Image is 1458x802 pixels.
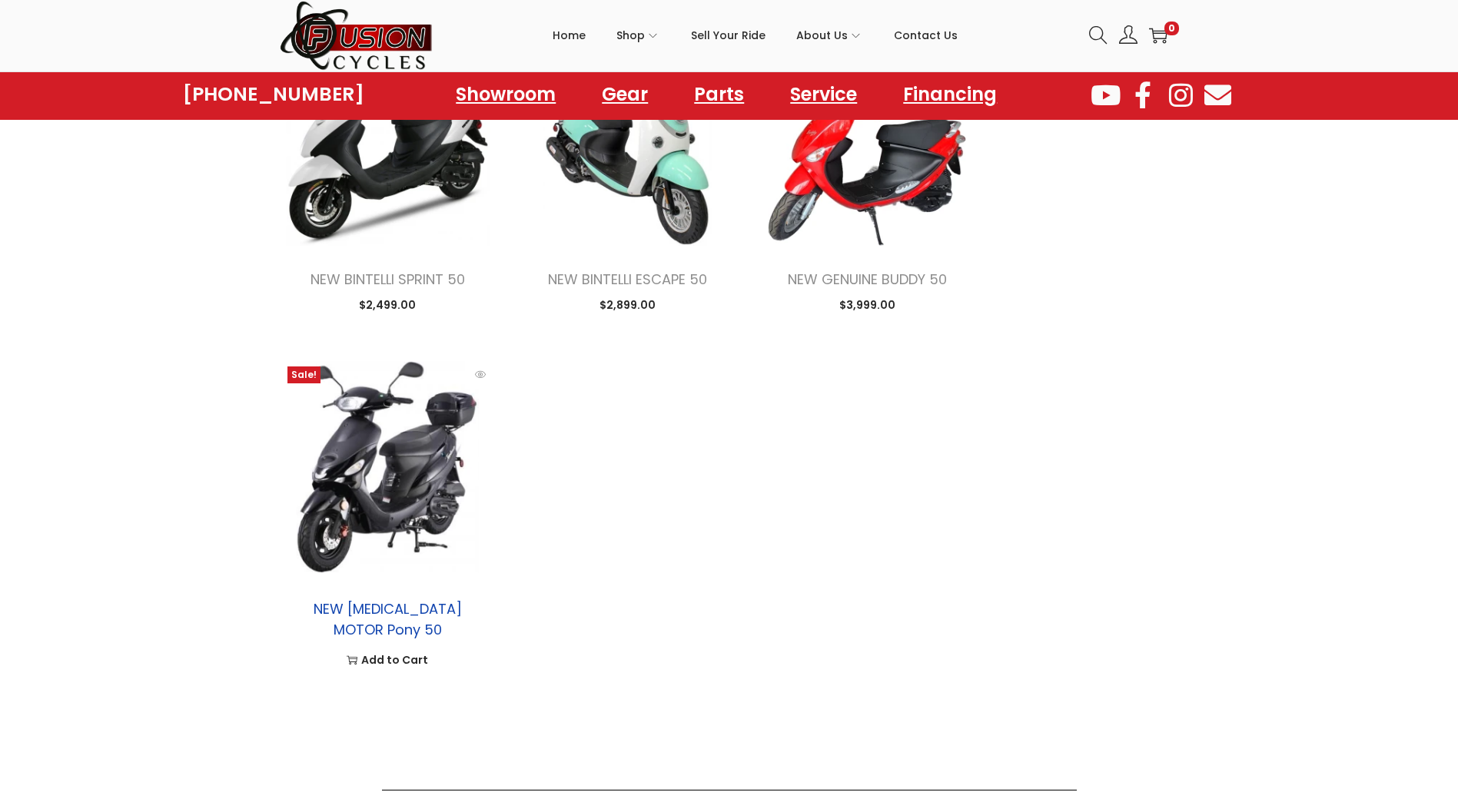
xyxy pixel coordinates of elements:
[691,16,766,55] span: Sell Your Ride
[314,599,462,639] a: NEW [MEDICAL_DATA] MOTOR Pony 50
[553,1,586,70] a: Home
[616,1,660,70] a: Shop
[433,1,1078,70] nav: Primary navigation
[679,77,759,112] a: Parts
[359,297,366,313] span: $
[311,270,465,289] a: NEW BINTELLI SPRINT 50
[894,16,958,55] span: Contact Us
[440,77,1012,112] nav: Menu
[586,77,663,112] a: Gear
[599,297,606,313] span: $
[796,16,848,55] span: About Us
[599,297,656,313] span: 2,899.00
[775,77,872,112] a: Service
[894,1,958,70] a: Contact Us
[888,77,1012,112] a: Financing
[465,359,496,389] span: Quick View
[616,16,645,55] span: Shop
[691,1,766,70] a: Sell Your Ride
[796,1,863,70] a: About Us
[1149,26,1167,45] a: 0
[839,297,895,313] span: 3,999.00
[548,270,707,289] a: NEW BINTELLI ESCAPE 50
[183,84,364,105] a: [PHONE_NUMBER]
[788,270,947,289] a: NEW GENUINE BUDDY 50
[359,297,416,313] span: 2,499.00
[553,16,586,55] span: Home
[440,77,571,112] a: Showroom
[291,648,485,671] a: Add to Cart
[839,297,846,313] span: $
